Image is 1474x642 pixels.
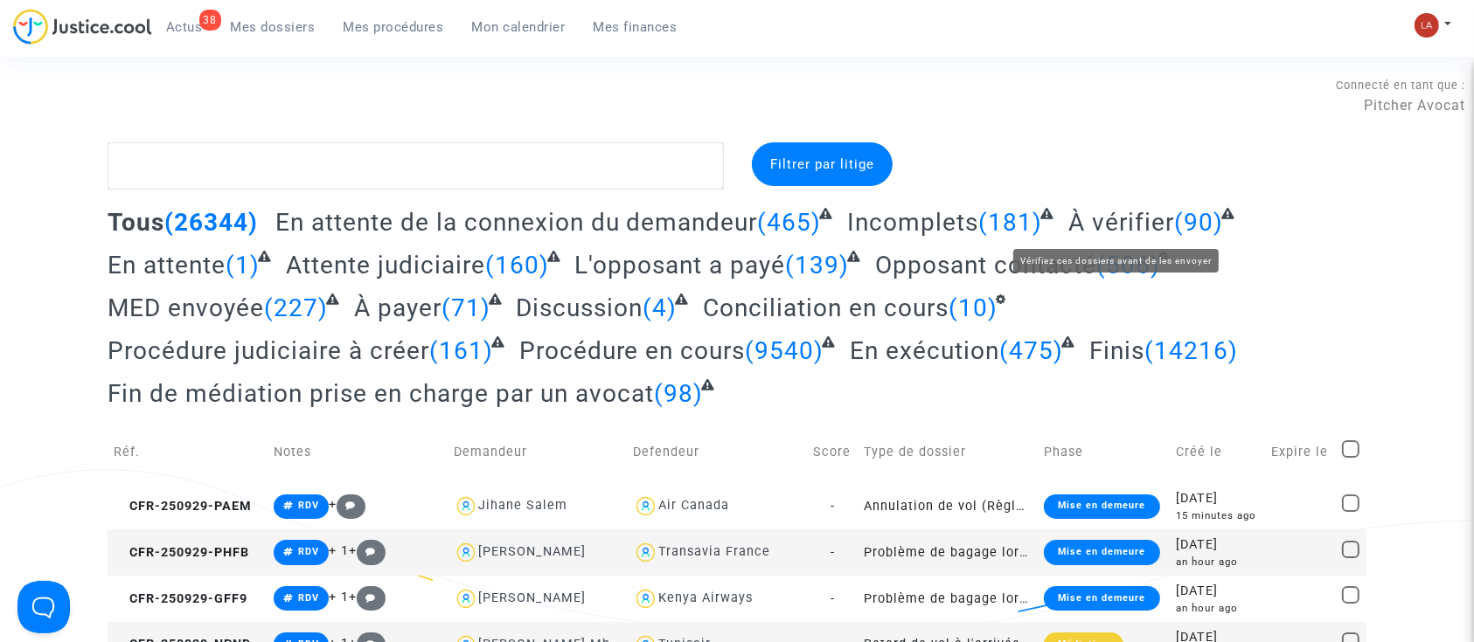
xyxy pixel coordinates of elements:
[454,494,479,519] img: icon-user.svg
[1415,13,1439,38] img: 3f9b7d9779f7b0ffc2b90d026f0682a9
[1336,79,1465,92] span: Connecté en tant que :
[478,498,567,513] div: Jihane Salem
[831,591,835,606] span: -
[1044,494,1159,519] div: Mise en demeure
[268,421,448,483] td: Notes
[349,590,386,604] span: +
[633,540,658,565] img: icon-user.svg
[108,336,429,365] span: Procédure judiciaire à créer
[164,208,258,237] span: (26344)
[746,336,824,365] span: (9540)
[594,19,678,35] span: Mes finances
[516,293,643,322] span: Discussion
[349,543,386,558] span: +
[519,336,746,365] span: Procédure en cours
[354,293,442,322] span: À payer
[859,576,1039,622] td: Problème de bagage lors d'un voyage en avion
[875,251,1096,280] span: Opposant contacté
[633,586,658,611] img: icon-user.svg
[1144,336,1238,365] span: (14216)
[978,208,1042,237] span: (181)
[1176,489,1259,508] div: [DATE]
[1265,421,1336,483] td: Expire le
[785,251,849,280] span: (139)
[458,14,580,40] a: Mon calendrier
[574,251,785,280] span: L'opposant a payé
[654,379,703,408] span: (98)
[442,293,490,322] span: (71)
[1044,540,1159,564] div: Mise en demeure
[1038,421,1170,483] td: Phase
[108,379,654,408] span: Fin de médiation prise en charge par un avocat
[949,293,998,322] span: (10)
[329,497,366,512] span: +
[485,251,549,280] span: (160)
[108,293,264,322] span: MED envoyée
[1176,582,1259,601] div: [DATE]
[298,592,319,604] span: RDV
[847,208,978,237] span: Incomplets
[633,494,658,519] img: icon-user.svg
[1044,586,1159,611] div: Mise en demeure
[859,483,1039,529] td: Annulation de vol (Règlement CE n°261/2004)
[758,208,822,237] span: (465)
[286,251,485,280] span: Attente judiciaire
[1176,508,1259,523] div: 15 minutes ago
[114,499,252,514] span: CFR-250929-PAEM
[478,590,586,605] div: [PERSON_NAME]
[807,421,859,483] td: Score
[114,591,247,606] span: CFR-250929-GFF9
[231,19,316,35] span: Mes dossiers
[1176,555,1259,570] div: an hour ago
[199,10,221,31] div: 38
[166,19,203,35] span: Actus
[1170,421,1265,483] td: Créé le
[275,208,758,237] span: En attente de la connexion du demandeur
[658,498,729,513] div: Air Canada
[226,251,260,280] span: (1)
[114,545,249,560] span: CFR-250929-PHFB
[999,336,1063,365] span: (475)
[108,421,268,483] td: Réf.
[454,540,479,565] img: icon-user.svg
[1176,535,1259,555] div: [DATE]
[344,19,444,35] span: Mes procédures
[13,9,152,45] img: jc-logo.svg
[330,14,458,40] a: Mes procédures
[703,293,949,322] span: Conciliation en cours
[859,529,1039,576] td: Problème de bagage lors d'un voyage en avion
[298,500,319,511] span: RDV
[298,546,319,557] span: RDV
[1096,251,1160,280] span: (506)
[264,293,328,322] span: (227)
[643,293,677,322] span: (4)
[478,544,586,559] div: [PERSON_NAME]
[217,14,330,40] a: Mes dossiers
[831,545,835,560] span: -
[472,19,566,35] span: Mon calendrier
[580,14,692,40] a: Mes finances
[108,251,226,280] span: En attente
[448,421,628,483] td: Demandeur
[454,586,479,611] img: icon-user.svg
[1068,208,1174,237] span: À vérifier
[152,14,217,40] a: 38Actus
[658,590,753,605] div: Kenya Airways
[429,336,493,365] span: (161)
[859,421,1039,483] td: Type de dossier
[831,499,835,514] span: -
[17,581,70,633] iframe: Help Scout Beacon - Open
[627,421,807,483] td: Defendeur
[658,544,770,559] div: Transavia France
[1174,208,1223,237] span: (90)
[850,336,999,365] span: En exécution
[108,208,164,237] span: Tous
[329,590,349,604] span: + 1
[1176,601,1259,616] div: an hour ago
[329,543,349,558] span: + 1
[770,156,874,172] span: Filtrer par litige
[1089,336,1144,365] span: Finis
